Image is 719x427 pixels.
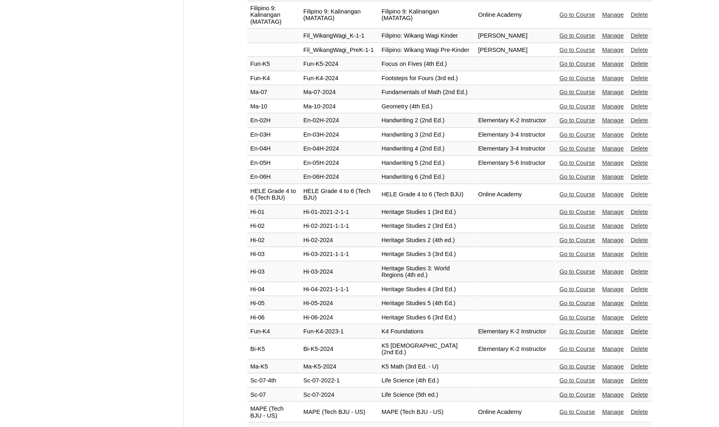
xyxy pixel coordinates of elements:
[631,131,648,138] a: Delete
[247,262,300,282] td: Hi-03
[602,409,624,415] a: Manage
[300,128,378,142] td: En-03H-2024
[602,346,624,352] a: Manage
[560,391,595,398] a: Go to Course
[602,131,624,138] a: Manage
[631,377,648,384] a: Delete
[560,173,595,180] a: Go to Course
[300,100,378,114] td: Ma-10-2024
[378,234,475,247] td: Heritage Studies 2 (4th ed.)
[602,286,624,292] a: Manage
[631,314,648,321] a: Delete
[378,100,475,114] td: Geometry (4th Ed.)
[378,57,475,71] td: Focus on Fives (4th Ed.)
[560,251,595,257] a: Go to Course
[602,61,624,67] a: Manage
[300,85,378,99] td: Ma-07-2024
[602,32,624,39] a: Manage
[247,360,300,374] td: Ma-K5
[560,300,595,306] a: Go to Course
[300,388,378,402] td: Sc-07-2024
[602,237,624,243] a: Manage
[560,222,595,229] a: Go to Course
[602,328,624,335] a: Manage
[378,311,475,325] td: Heritage Studies 6 (3rd Ed.)
[300,402,378,423] td: MAPE (Tech BJU - US)
[378,29,475,43] td: Filipino: Wikang Wagi Kinder
[300,325,378,339] td: Fun-K4-2023-1
[300,156,378,170] td: En-05H-2024
[560,160,595,166] a: Go to Course
[378,297,475,310] td: Heritage Studies 5 (4th Ed.)
[378,219,475,233] td: Heritage Studies 2 (3rd Ed.)
[560,363,595,370] a: Go to Course
[247,283,300,297] td: Hi-04
[378,142,475,156] td: Handwriting 4 (2nd Ed.)
[300,360,378,374] td: Ma-K5-2024
[247,57,300,71] td: Fun-K5
[631,11,648,18] a: Delete
[602,103,624,110] a: Manage
[247,170,300,184] td: En-06H
[378,339,475,360] td: K5 [DEMOGRAPHIC_DATA] (2nd Ed.)
[247,142,300,156] td: En-04H
[602,75,624,81] a: Manage
[602,47,624,53] a: Manage
[247,325,300,339] td: Fun-K4
[247,219,300,233] td: Hi-02
[631,391,648,398] a: Delete
[560,11,595,18] a: Go to Course
[378,184,475,205] td: HELE Grade 4 to 6 (Tech BJU)
[475,142,556,156] td: Elementary 3-4 Instructor
[300,219,378,233] td: Hi-02-2021-1-1-1
[247,311,300,325] td: Hi-06
[300,205,378,219] td: Hi-01-2021-2-1-1
[631,103,648,110] a: Delete
[631,191,648,198] a: Delete
[475,156,556,170] td: Elementary 5-6 Instructor
[300,170,378,184] td: En-06H-2024
[247,402,300,423] td: MAPE (Tech BJU - US)
[475,128,556,142] td: Elementary 3-4 Instructor
[560,89,595,95] a: Go to Course
[378,402,475,423] td: MAPE (Tech BJU - US)
[378,72,475,85] td: Footsteps for Fours (3rd ed.)
[560,47,595,53] a: Go to Course
[560,191,595,198] a: Go to Course
[631,160,648,166] a: Delete
[300,2,378,29] td: Filipino 9: Kalinangan (MATATAG)
[560,32,595,39] a: Go to Course
[631,173,648,180] a: Delete
[378,43,475,57] td: Filipino: Wikang Wagi Pre-Kinder
[378,262,475,282] td: Heritage Studies 3: World Regions (4th ed.)
[247,184,300,205] td: HELE Grade 4 to 6 (Tech BJU)
[602,89,624,95] a: Manage
[300,142,378,156] td: En-04H-2024
[378,388,475,402] td: Life Science (5th ed.)
[631,222,648,229] a: Delete
[631,209,648,215] a: Delete
[475,325,556,339] td: Elementary K-2 Instructor
[247,205,300,219] td: Hi-01
[475,184,556,205] td: Online Academy
[602,391,624,398] a: Manage
[560,103,595,110] a: Go to Course
[560,268,595,275] a: Go to Course
[631,89,648,95] a: Delete
[475,402,556,423] td: Online Academy
[631,268,648,275] a: Delete
[300,234,378,247] td: Hi-02-2024
[247,128,300,142] td: En-03H
[631,32,648,39] a: Delete
[631,145,648,152] a: Delete
[560,209,595,215] a: Go to Course
[475,29,556,43] td: [PERSON_NAME]
[300,57,378,71] td: Fun-K5-2024
[300,283,378,297] td: Hi-04-2021-1-1-1
[378,170,475,184] td: Handwriting 6 (2nd Ed.)
[560,75,595,81] a: Go to Course
[602,191,624,198] a: Manage
[631,75,648,81] a: Delete
[631,409,648,415] a: Delete
[247,297,300,310] td: Hi-05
